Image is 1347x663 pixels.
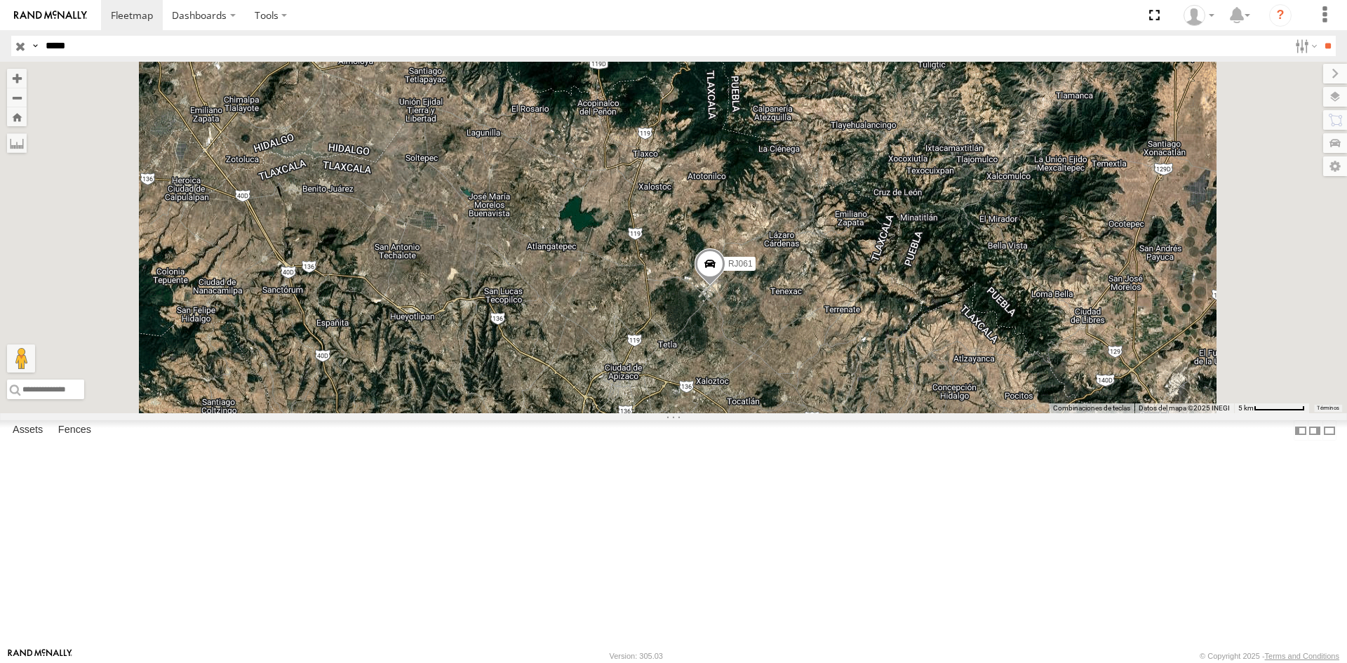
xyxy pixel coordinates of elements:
div: Pablo Ruiz [1179,5,1219,26]
label: Map Settings [1323,156,1347,176]
i: ? [1269,4,1292,27]
div: © Copyright 2025 - [1200,652,1339,660]
a: Visit our Website [8,649,72,663]
button: Escala del mapa: 5 km por 69 píxeles [1234,403,1309,413]
div: Version: 305.03 [610,652,663,660]
img: rand-logo.svg [14,11,87,20]
label: Assets [6,421,50,441]
a: Terms and Conditions [1265,652,1339,660]
button: Zoom in [7,69,27,88]
label: Search Filter Options [1289,36,1320,56]
button: Combinaciones de teclas [1053,403,1130,413]
label: Hide Summary Table [1322,420,1336,441]
button: Zoom Home [7,107,27,126]
label: Fences [51,421,98,441]
button: Arrastra al hombrecito al mapa para abrir Street View [7,344,35,373]
label: Dock Summary Table to the Right [1308,420,1322,441]
span: 5 km [1238,404,1254,412]
button: Zoom out [7,88,27,107]
label: Dock Summary Table to the Left [1294,420,1308,441]
span: RJ061 [728,259,753,269]
span: Datos del mapa ©2025 INEGI [1139,404,1230,412]
label: Measure [7,133,27,153]
a: Términos [1317,406,1339,411]
label: Search Query [29,36,41,56]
